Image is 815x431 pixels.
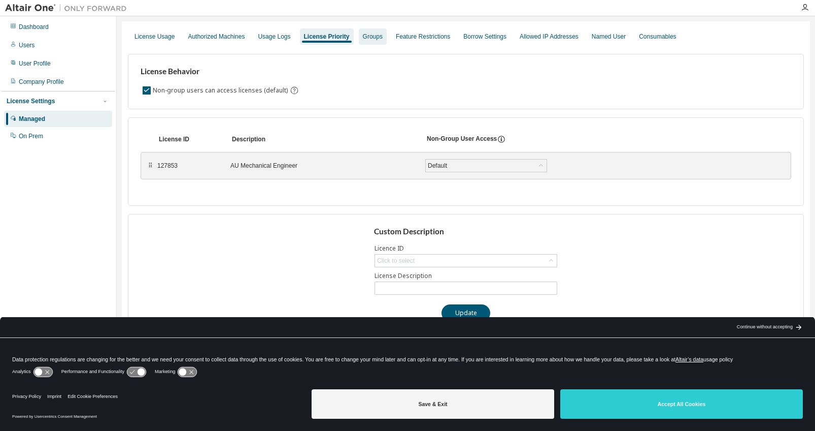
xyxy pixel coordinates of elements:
div: License ID [159,135,220,143]
div: Consumables [639,33,676,41]
label: Non-group users can access licenses (default) [153,84,290,97]
h3: License Behavior [141,67,297,77]
img: Altair One [5,3,132,13]
div: License Usage [134,33,175,41]
div: License Priority [304,33,350,41]
div: 127853 [157,162,218,170]
div: ⠿ [147,162,153,170]
div: Authorized Machines [188,33,245,41]
div: User Profile [19,59,51,68]
div: Description [232,135,415,143]
h3: Custom Description [374,227,558,237]
button: Update [442,304,490,322]
div: Default [426,160,449,171]
div: Users [19,41,35,49]
div: Company Profile [19,78,64,86]
div: Feature Restrictions [396,33,450,41]
div: Click to select [377,257,415,265]
div: Named User [592,33,626,41]
div: License Settings [7,97,55,105]
div: Click to select [375,255,557,267]
div: Default [426,160,547,172]
svg: By default any user not assigned to any group can access any license. Turn this setting off to di... [290,86,299,95]
div: Dashboard [19,23,49,31]
div: AU Mechanical Engineer [230,162,413,170]
div: Groups [363,33,383,41]
div: Usage Logs [258,33,290,41]
div: On Prem [19,132,43,140]
div: Borrow Settings [463,33,506,41]
div: Non-Group User Access [427,135,497,144]
div: Allowed IP Addresses [520,33,579,41]
div: Managed [19,115,45,123]
label: Licence ID [375,244,557,253]
label: License Description [375,272,557,280]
